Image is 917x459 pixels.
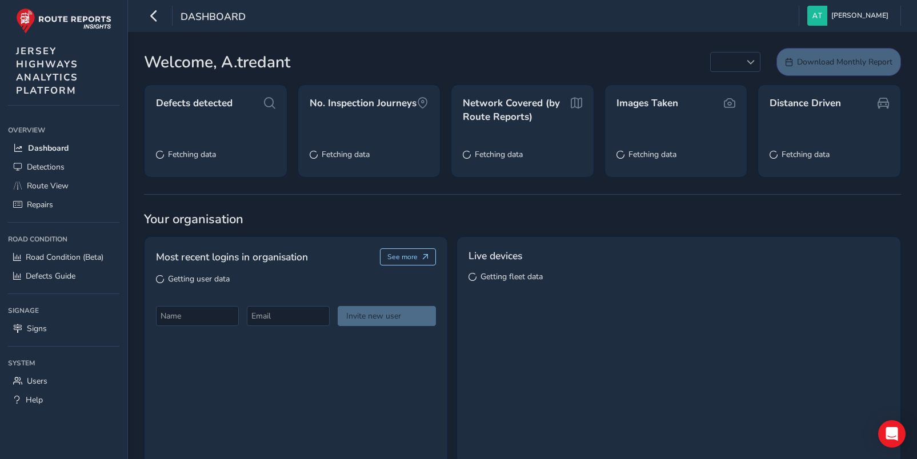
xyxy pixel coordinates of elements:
span: Fetching data [628,149,676,160]
span: JERSEY HIGHWAYS ANALYTICS PLATFORM [16,45,78,97]
a: Defects Guide [8,267,119,285]
a: Signs [8,319,119,338]
a: Detections [8,158,119,176]
div: System [8,355,119,372]
div: Open Intercom Messenger [878,420,906,448]
div: Road Condition [8,231,119,248]
button: See more [380,248,437,265]
span: See more [387,252,418,261]
span: Most recent logins in organisation [156,249,308,264]
span: Network Covered (by Route Reports) [463,96,570,123]
span: Dashboard [28,143,69,154]
span: Signs [27,323,47,334]
span: Your organisation [144,211,901,228]
span: Road Condition (Beta) [26,252,103,263]
a: Dashboard [8,139,119,158]
span: Fetching data [782,149,830,160]
span: [PERSON_NAME] [831,6,888,26]
span: Fetching data [168,149,216,160]
span: Defects Guide [26,271,75,281]
input: Email [247,306,330,326]
span: Images Taken [616,96,678,110]
span: Help [26,394,43,405]
div: Overview [8,122,119,139]
span: Route View [27,180,69,191]
span: Getting user data [168,273,230,284]
a: Road Condition (Beta) [8,248,119,267]
img: diamond-layout [807,6,827,26]
span: Fetching data [475,149,523,160]
a: Route View [8,176,119,195]
span: Distance Driven [770,96,841,110]
input: Name [156,306,239,326]
span: Dashboard [181,10,246,26]
span: Repairs [27,199,53,210]
span: Users [27,376,47,386]
span: Getting fleet data [480,271,543,282]
button: [PERSON_NAME] [807,6,892,26]
a: Help [8,390,119,409]
div: Signage [8,302,119,319]
span: Fetching data [322,149,370,160]
span: Welcome, A.tredant [144,50,290,74]
span: Detections [27,162,65,172]
img: rr logo [16,8,111,34]
a: Repairs [8,195,119,214]
span: Defects detected [156,96,233,110]
span: Live devices [468,248,522,263]
a: Users [8,372,119,390]
span: No. Inspection Journeys [310,96,417,110]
